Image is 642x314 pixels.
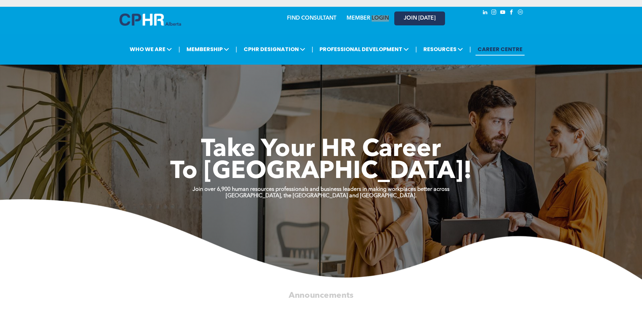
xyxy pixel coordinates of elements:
[508,8,515,18] a: facebook
[119,14,181,26] img: A blue and white logo for cp alberta
[193,187,449,192] strong: Join over 6,900 human resources professionals and business leaders in making workplaces better ac...
[347,16,389,21] a: MEMBER LOGIN
[242,43,307,55] span: CPHR DESIGNATION
[236,42,237,56] li: |
[317,43,411,55] span: PROFESSIONAL DEVELOPMENT
[184,43,231,55] span: MEMBERSHIP
[178,42,180,56] li: |
[490,8,498,18] a: instagram
[499,8,507,18] a: youtube
[517,8,524,18] a: Social network
[421,43,465,55] span: RESOURCES
[469,42,471,56] li: |
[289,291,353,299] span: Announcements
[128,43,174,55] span: WHO WE ARE
[482,8,489,18] a: linkedin
[404,15,436,22] span: JOIN [DATE]
[394,12,445,25] a: JOIN [DATE]
[170,160,472,184] span: To [GEOGRAPHIC_DATA]!
[415,42,417,56] li: |
[201,138,441,162] span: Take Your HR Career
[475,43,525,55] a: CAREER CENTRE
[312,42,313,56] li: |
[287,16,336,21] a: FIND CONSULTANT
[226,193,417,199] strong: [GEOGRAPHIC_DATA], the [GEOGRAPHIC_DATA] and [GEOGRAPHIC_DATA].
